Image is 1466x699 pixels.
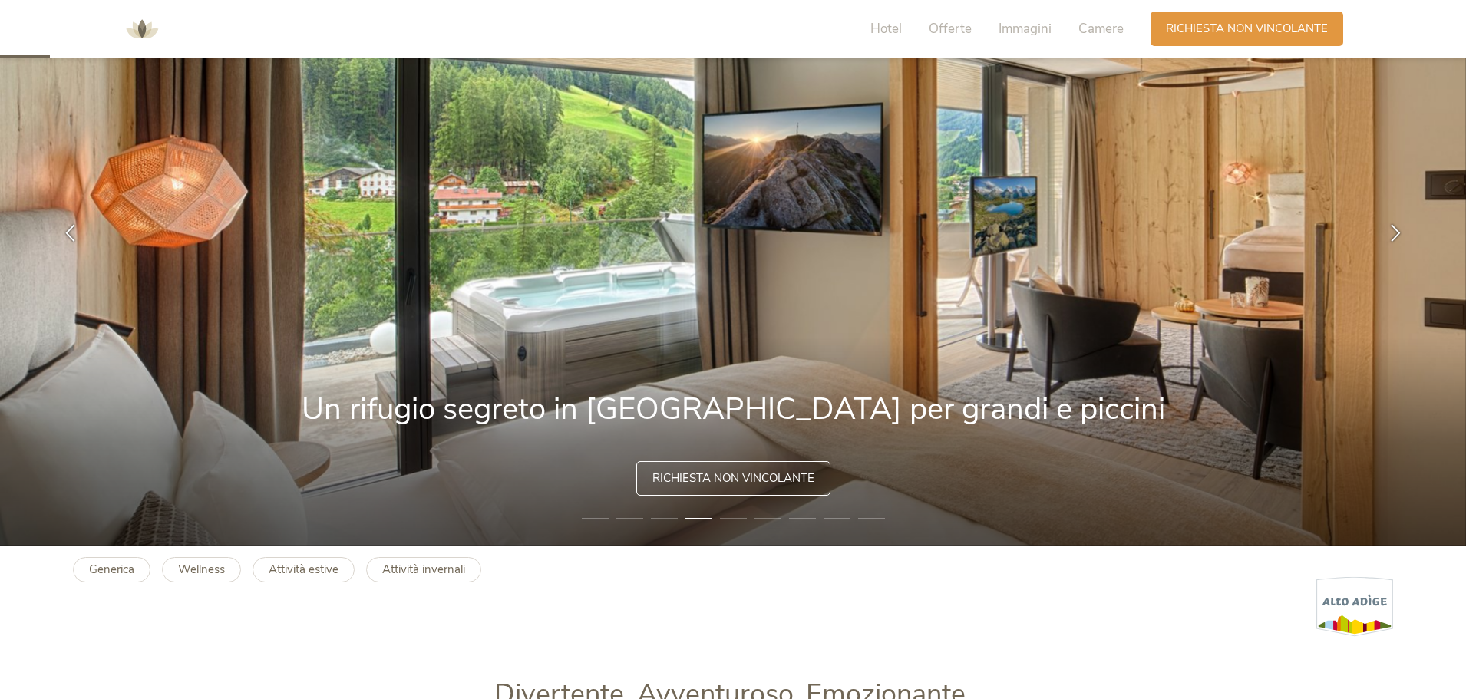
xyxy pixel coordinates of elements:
span: Camere [1078,20,1124,38]
b: Attività invernali [382,562,465,577]
span: Immagini [999,20,1052,38]
span: Offerte [929,20,972,38]
a: AMONTI & LUNARIS Wellnessresort [119,23,165,34]
span: Richiesta non vincolante [1166,21,1328,37]
a: Attività estive [253,557,355,582]
span: Hotel [870,20,902,38]
span: Richiesta non vincolante [652,470,814,486]
b: Generica [89,562,134,577]
img: AMONTI & LUNARIS Wellnessresort [119,6,165,52]
b: Wellness [178,562,225,577]
b: Attività estive [269,562,338,577]
a: Generica [73,557,150,582]
a: Attività invernali [366,557,481,582]
img: Alto Adige [1316,576,1393,637]
a: Wellness [162,557,241,582]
